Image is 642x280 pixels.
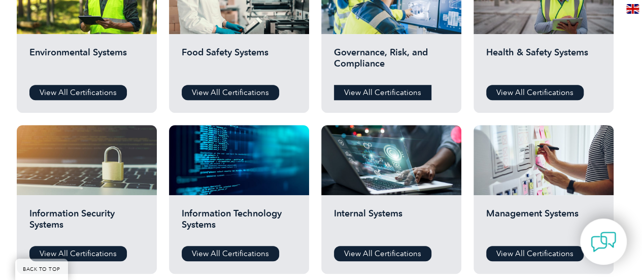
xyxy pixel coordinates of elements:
a: View All Certifications [486,246,584,261]
h2: Information Technology Systems [182,208,296,238]
h2: Governance, Risk, and Compliance [334,47,449,77]
a: View All Certifications [29,85,127,100]
a: View All Certifications [486,85,584,100]
a: View All Certifications [29,246,127,261]
img: en [626,4,639,14]
h2: Internal Systems [334,208,449,238]
h2: Food Safety Systems [182,47,296,77]
a: View All Certifications [334,85,431,100]
a: View All Certifications [334,246,431,261]
a: BACK TO TOP [15,259,68,280]
a: View All Certifications [182,85,279,100]
img: contact-chat.png [591,229,616,255]
h2: Environmental Systems [29,47,144,77]
a: View All Certifications [182,246,279,261]
h2: Management Systems [486,208,601,238]
h2: Health & Safety Systems [486,47,601,77]
h2: Information Security Systems [29,208,144,238]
